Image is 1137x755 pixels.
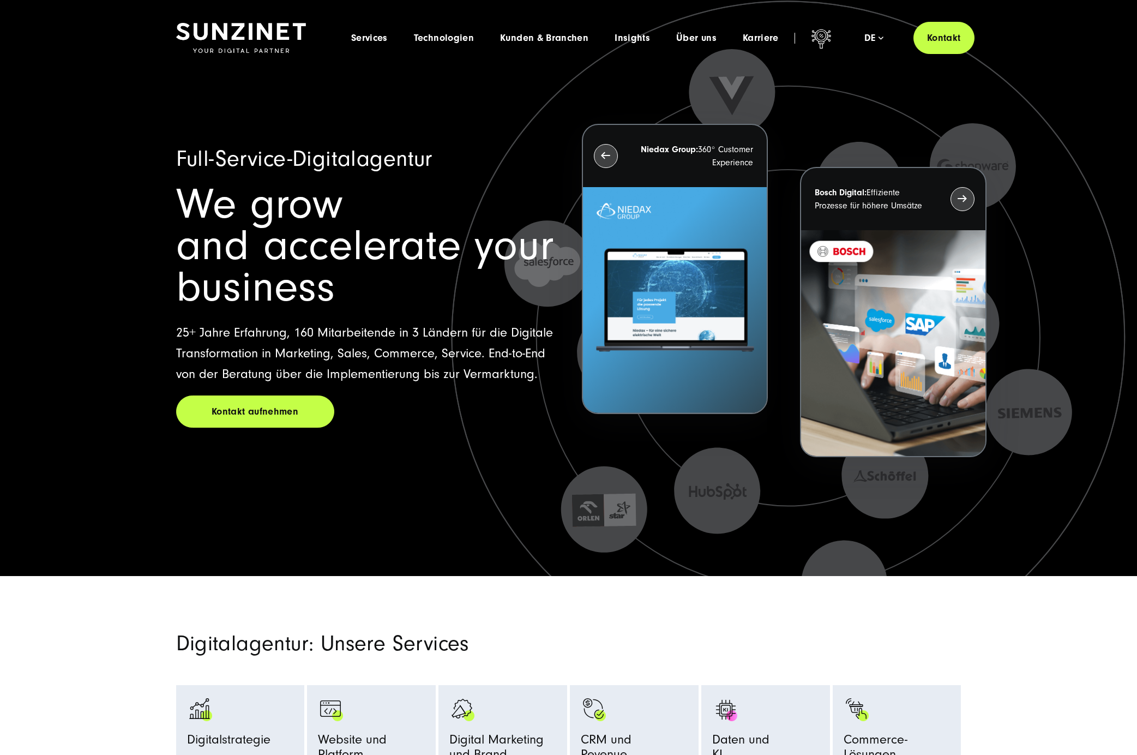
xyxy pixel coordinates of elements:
a: Services [351,33,388,44]
button: Niedax Group:360° Customer Experience Letztes Projekt von Niedax. Ein Laptop auf dem die Niedax W... [582,124,768,415]
h2: Digitalagentur: Unsere Services [176,631,694,657]
p: Effiziente Prozesse für höhere Umsätze [815,186,930,212]
div: de [864,33,883,44]
a: Kunden & Branchen [500,33,588,44]
p: 25+ Jahre Erfahrung, 160 Mitarbeitende in 3 Ländern für die Digitale Transformation in Marketing,... [176,322,556,385]
a: Kontakt [913,22,974,54]
a: Technologien [414,33,474,44]
strong: Bosch Digital: [815,188,867,197]
p: 360° Customer Experience [637,143,753,169]
img: BOSCH - Kundeprojekt - Digital Transformation Agentur SUNZINET [801,230,985,457]
span: We grow and accelerate your business [176,180,554,311]
a: Karriere [743,33,779,44]
strong: Niedax Group: [641,145,698,154]
span: Digitalstrategie [187,733,270,752]
a: Über uns [676,33,717,44]
span: Full-Service-Digitalagentur [176,146,432,172]
a: Kontakt aufnehmen [176,396,334,428]
img: SUNZINET Full Service Digital Agentur [176,23,306,53]
a: Insights [615,33,650,44]
button: Bosch Digital:Effiziente Prozesse für höhere Umsätze BOSCH - Kundeprojekt - Digital Transformatio... [800,167,986,458]
img: Letztes Projekt von Niedax. Ein Laptop auf dem die Niedax Website geöffnet ist, auf blauem Hinter... [583,187,767,414]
